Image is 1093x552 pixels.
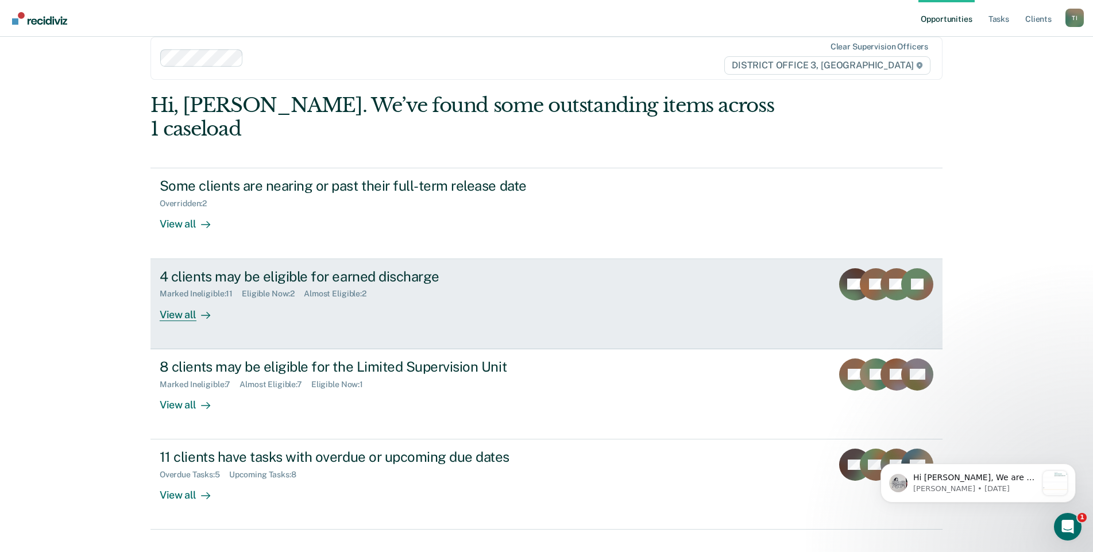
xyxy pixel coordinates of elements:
div: View all [160,389,224,411]
img: Recidiviz [12,12,67,25]
div: Marked Ineligible : 11 [160,289,242,299]
a: 8 clients may be eligible for the Limited Supervision UnitMarked Ineligible:7Almost Eligible:7Eli... [150,349,943,439]
div: View all [160,299,224,321]
div: T I [1065,9,1084,27]
div: 11 clients have tasks with overdue or upcoming due dates [160,449,563,465]
div: View all [160,209,224,231]
div: Almost Eligible : 2 [304,289,376,299]
a: 11 clients have tasks with overdue or upcoming due datesOverdue Tasks:5Upcoming Tasks:8View all [150,439,943,530]
div: Eligible Now : 2 [242,289,304,299]
iframe: Intercom notifications message [863,441,1093,521]
div: Eligible Now : 1 [311,380,372,389]
div: Overridden : 2 [160,199,216,209]
div: Hi, [PERSON_NAME]. We’ve found some outstanding items across 1 caseload [150,94,784,141]
span: 1 [1077,513,1087,522]
div: 8 clients may be eligible for the Limited Supervision Unit [160,358,563,375]
a: Some clients are nearing or past their full-term release dateOverridden:2View all [150,168,943,258]
div: Marked Ineligible : 7 [160,380,240,389]
div: Almost Eligible : 7 [240,380,311,389]
div: View all [160,480,224,502]
p: Message from Kim, sent 1w ago [50,43,174,53]
div: 4 clients may be eligible for earned discharge [160,268,563,285]
div: Some clients are nearing or past their full-term release date [160,177,563,194]
div: Clear supervision officers [831,42,928,52]
button: Profile dropdown button [1065,9,1084,27]
div: Overdue Tasks : 5 [160,470,229,480]
a: 4 clients may be eligible for earned dischargeMarked Ineligible:11Eligible Now:2Almost Eligible:2... [150,259,943,349]
div: Upcoming Tasks : 8 [229,470,306,480]
span: Hi [PERSON_NAME], We are so excited to announce a brand new feature: AI case note search! 📣 Findi... [50,32,174,327]
span: DISTRICT OFFICE 3, [GEOGRAPHIC_DATA] [724,56,930,75]
iframe: Intercom live chat [1054,513,1082,541]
